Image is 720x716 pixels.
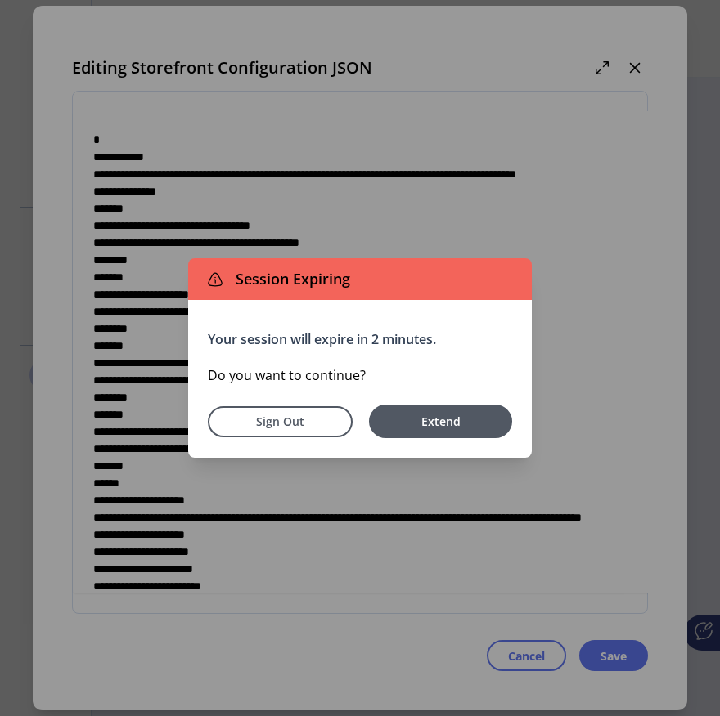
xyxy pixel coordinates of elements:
span: Session Expiring [229,268,350,290]
button: Extend [369,405,512,438]
span: Extend [377,413,504,430]
p: Your session will expire in 2 minutes. [208,329,512,349]
p: Do you want to continue? [208,365,512,385]
button: Sign Out [208,406,353,437]
span: Sign Out [229,413,331,430]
